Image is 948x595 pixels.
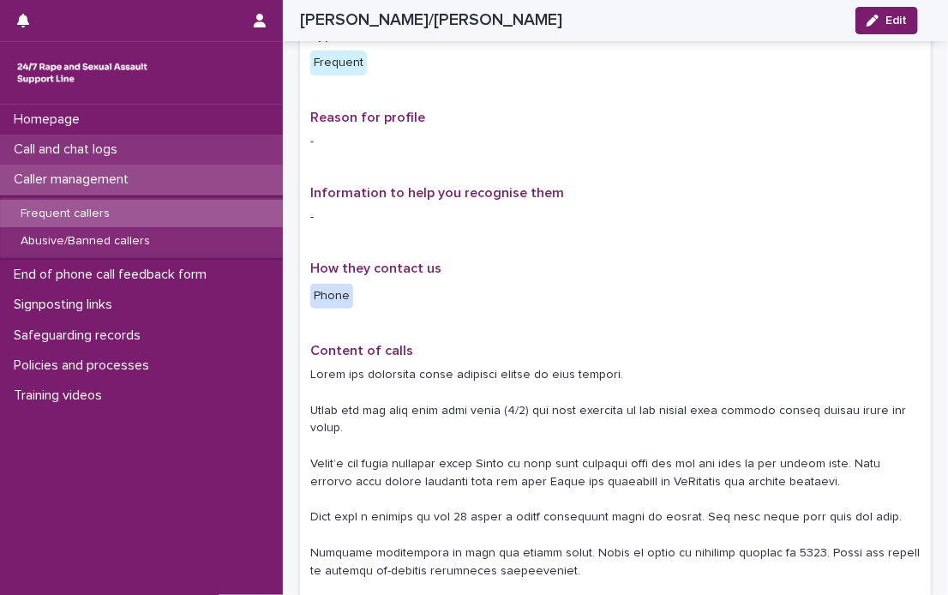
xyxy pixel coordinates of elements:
[310,28,396,42] span: Type of caller
[7,207,123,221] p: Frequent callers
[7,111,93,128] p: Homepage
[7,234,164,249] p: Abusive/Banned callers
[885,15,907,27] span: Edit
[300,10,562,30] h2: [PERSON_NAME]/[PERSON_NAME]
[310,261,441,275] span: How they contact us
[855,7,918,34] button: Edit
[7,267,220,283] p: End of phone call feedback form
[310,133,921,151] p: -
[14,56,151,90] img: rhQMoQhaT3yELyF149Cw
[7,388,116,404] p: Training videos
[310,284,353,309] div: Phone
[7,141,131,158] p: Call and chat logs
[7,358,163,374] p: Policies and processes
[7,171,142,188] p: Caller management
[310,111,425,124] span: Reason for profile
[7,297,126,313] p: Signposting links
[310,51,367,75] div: Frequent
[310,208,921,226] p: -
[310,186,564,200] span: Information to help you recognise them
[7,328,154,344] p: Safeguarding records
[310,344,413,358] span: Content of calls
